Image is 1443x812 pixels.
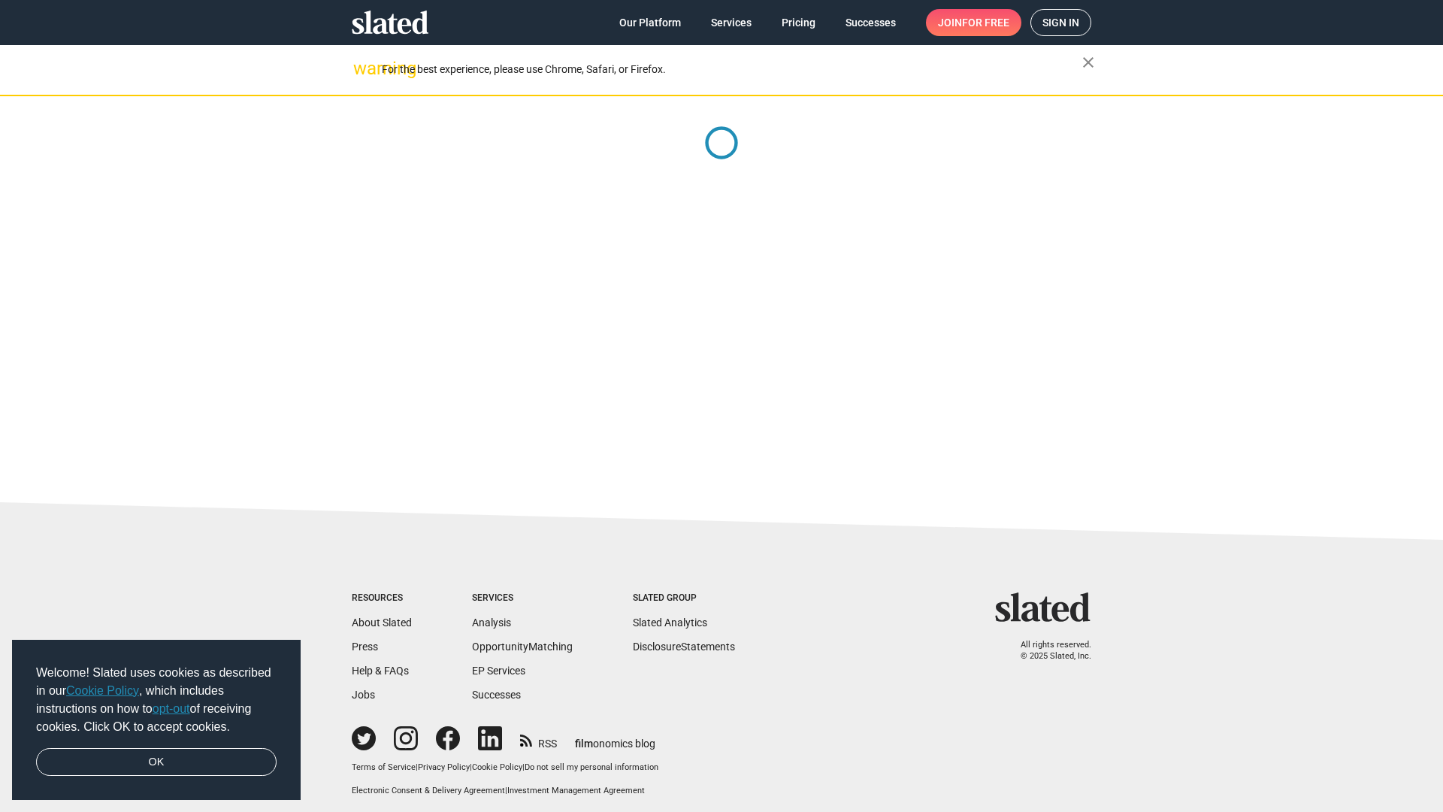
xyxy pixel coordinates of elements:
[153,702,190,715] a: opt-out
[66,684,139,697] a: Cookie Policy
[633,592,735,604] div: Slated Group
[416,762,418,772] span: |
[472,762,522,772] a: Cookie Policy
[353,59,371,77] mat-icon: warning
[352,665,409,677] a: Help & FAQs
[846,9,896,36] span: Successes
[36,664,277,736] span: Welcome! Slated uses cookies as described in our , which includes instructions on how to of recei...
[575,725,655,751] a: filmonomics blog
[418,762,470,772] a: Privacy Policy
[770,9,827,36] a: Pricing
[1079,53,1097,71] mat-icon: close
[472,617,511,629] a: Analysis
[352,592,412,604] div: Resources
[711,9,752,36] span: Services
[1030,9,1091,36] a: Sign in
[352,617,412,629] a: About Slated
[472,592,573,604] div: Services
[470,762,472,772] span: |
[782,9,815,36] span: Pricing
[36,748,277,777] a: dismiss cookie message
[520,728,557,751] a: RSS
[1005,640,1091,662] p: All rights reserved. © 2025 Slated, Inc.
[472,689,521,701] a: Successes
[507,786,645,795] a: Investment Management Agreement
[633,617,707,629] a: Slated Analytics
[352,786,505,795] a: Electronic Consent & Delivery Agreement
[525,762,658,774] button: Do not sell my personal information
[522,762,525,772] span: |
[352,689,375,701] a: Jobs
[938,9,1009,36] span: Join
[352,762,416,772] a: Terms of Service
[833,9,908,36] a: Successes
[633,641,735,653] a: DisclosureStatements
[607,9,693,36] a: Our Platform
[382,59,1082,80] div: For the best experience, please use Chrome, Safari, or Firefox.
[472,641,573,653] a: OpportunityMatching
[699,9,764,36] a: Services
[575,738,593,750] span: film
[472,665,525,677] a: EP Services
[352,641,378,653] a: Press
[1042,10,1079,35] span: Sign in
[505,786,507,795] span: |
[926,9,1021,36] a: Joinfor free
[12,640,301,801] div: cookieconsent
[619,9,681,36] span: Our Platform
[962,9,1009,36] span: for free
